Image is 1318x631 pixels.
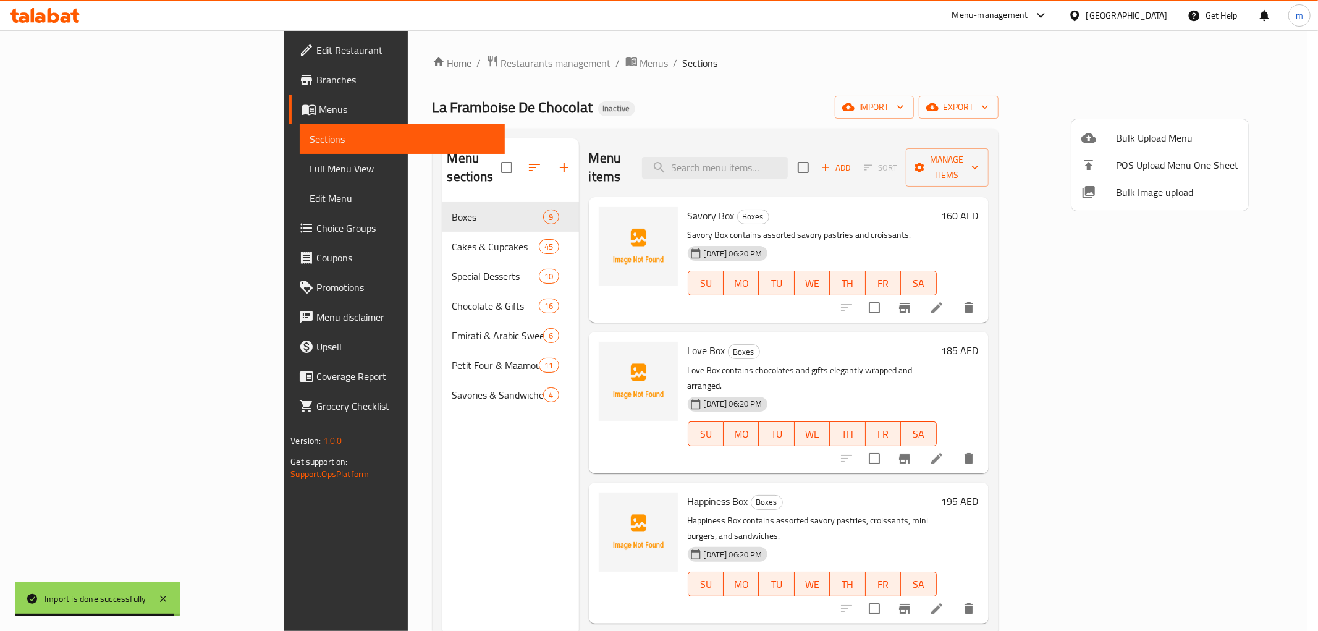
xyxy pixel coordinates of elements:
[1116,185,1238,200] span: Bulk Image upload
[1071,124,1248,151] li: Upload bulk menu
[44,592,146,606] div: Import is done successfully
[1116,130,1238,145] span: Bulk Upload Menu
[1071,151,1248,179] li: POS Upload Menu One Sheet
[1116,158,1238,172] span: POS Upload Menu One Sheet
